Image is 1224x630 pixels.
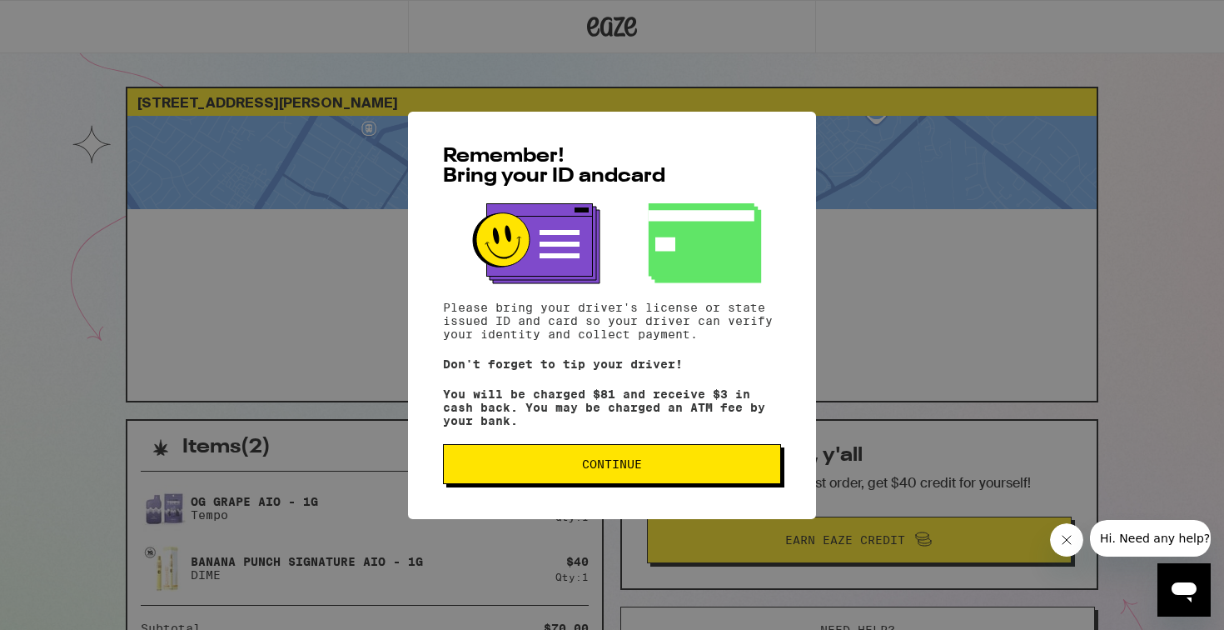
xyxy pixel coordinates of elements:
span: Remember! Bring your ID and card [443,147,665,187]
span: Continue [582,458,642,470]
p: You will be charged $81 and receive $3 in cash back. You may be charged an ATM fee by your bank. [443,387,781,427]
iframe: Button to launch messaging window [1157,563,1211,617]
p: Don't forget to tip your driver! [443,357,781,371]
iframe: Close message [1050,523,1083,557]
p: Please bring your driver's license or state issued ID and card so your driver can verify your ide... [443,301,781,341]
button: Continue [443,444,781,484]
iframe: Message from company [1090,520,1211,557]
